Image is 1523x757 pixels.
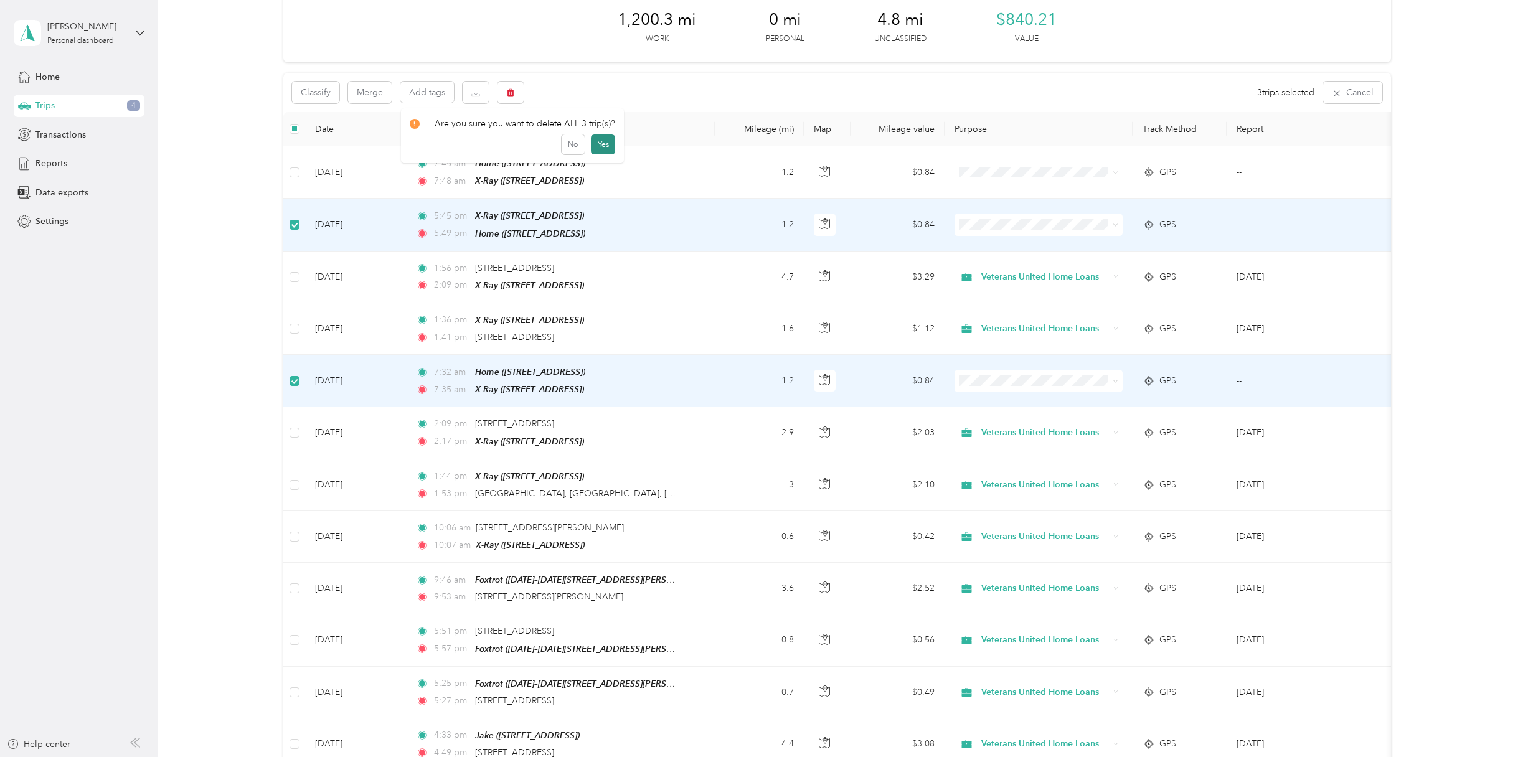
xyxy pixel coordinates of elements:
[475,280,584,290] span: X-Ray ([STREET_ADDRESS])
[981,581,1109,595] span: Veterans United Home Loans
[1227,146,1349,199] td: --
[305,303,406,355] td: [DATE]
[874,34,927,45] p: Unclassified
[1227,303,1349,355] td: Aug 2025
[981,685,1109,699] span: Veterans United Home Loans
[1159,478,1176,492] span: GPS
[434,331,469,344] span: 1:41 pm
[981,478,1109,492] span: Veterans United Home Loans
[475,418,554,429] span: [STREET_ADDRESS]
[715,199,803,251] td: 1.2
[475,158,585,168] span: Home ([STREET_ADDRESS])
[35,70,60,83] span: Home
[35,215,68,228] span: Settings
[434,469,469,483] span: 1:44 pm
[434,677,469,690] span: 5:25 pm
[851,112,945,146] th: Mileage value
[305,511,406,563] td: [DATE]
[715,667,803,718] td: 0.7
[475,210,584,220] span: X-Ray ([STREET_ADDRESS])
[715,112,803,146] th: Mileage (mi)
[127,100,140,111] span: 4
[35,186,88,199] span: Data exports
[410,117,616,130] div: Are you sure you want to delete ALL 3 trip(s)?
[434,694,469,708] span: 5:27 pm
[981,270,1109,284] span: Veterans United Home Loans
[475,263,554,273] span: [STREET_ADDRESS]
[945,112,1133,146] th: Purpose
[475,488,754,499] span: [GEOGRAPHIC_DATA], [GEOGRAPHIC_DATA], [GEOGRAPHIC_DATA]
[305,355,406,407] td: [DATE]
[1159,374,1176,388] span: GPS
[715,146,803,199] td: 1.2
[47,20,125,33] div: [PERSON_NAME]
[715,563,803,614] td: 3.6
[305,667,406,718] td: [DATE]
[804,112,851,146] th: Map
[475,626,554,636] span: [STREET_ADDRESS]
[305,252,406,303] td: [DATE]
[434,435,469,448] span: 2:17 pm
[981,426,1109,440] span: Veterans United Home Loans
[292,82,339,103] button: Classify
[475,471,584,481] span: X-Ray ([STREET_ADDRESS])
[434,728,469,742] span: 4:33 pm
[434,209,469,223] span: 5:45 pm
[35,99,55,112] span: Trips
[1159,218,1176,232] span: GPS
[851,303,945,355] td: $1.12
[1159,270,1176,284] span: GPS
[475,384,584,394] span: X-Ray ([STREET_ADDRESS])
[591,134,615,154] button: Yes
[1159,166,1176,179] span: GPS
[475,644,715,654] span: Foxtrot ([DATE]–[DATE][STREET_ADDRESS][PERSON_NAME])
[1257,86,1314,99] span: 3 trips selected
[1159,685,1176,699] span: GPS
[1453,687,1523,757] iframe: Everlance-gr Chat Button Frame
[475,315,584,325] span: X-Ray ([STREET_ADDRESS])
[981,322,1109,336] span: Veterans United Home Loans
[766,34,804,45] p: Personal
[1015,34,1039,45] p: Value
[305,614,406,666] td: [DATE]
[851,407,945,459] td: $2.03
[305,459,406,511] td: [DATE]
[851,355,945,407] td: $0.84
[715,355,803,407] td: 1.2
[1227,199,1349,251] td: --
[1227,112,1349,146] th: Report
[851,614,945,666] td: $0.56
[1323,82,1382,103] button: Cancel
[305,563,406,614] td: [DATE]
[434,313,469,327] span: 1:36 pm
[476,522,624,533] span: [STREET_ADDRESS][PERSON_NAME]
[1159,426,1176,440] span: GPS
[434,227,469,240] span: 5:49 pm
[1227,667,1349,718] td: Aug 2025
[476,540,585,550] span: X-Ray ([STREET_ADDRESS])
[1227,511,1349,563] td: Aug 2025
[7,738,70,751] button: Help center
[851,563,945,614] td: $2.52
[646,34,669,45] p: Work
[434,157,469,171] span: 7:45 am
[434,278,469,292] span: 2:09 pm
[348,82,392,103] button: Merge
[305,407,406,459] td: [DATE]
[434,174,469,188] span: 7:48 am
[475,730,580,740] span: Jake ([STREET_ADDRESS])
[475,367,585,377] span: Home ([STREET_ADDRESS])
[47,37,114,45] div: Personal dashboard
[475,176,584,186] span: X-Ray ([STREET_ADDRESS])
[1227,407,1349,459] td: Aug 2025
[851,667,945,718] td: $0.49
[475,332,554,342] span: [STREET_ADDRESS]
[996,10,1057,30] span: $840.21
[434,521,471,535] span: 10:06 am
[851,146,945,199] td: $0.84
[475,695,554,706] span: [STREET_ADDRESS]
[434,487,469,501] span: 1:53 pm
[562,134,585,154] button: No
[851,199,945,251] td: $0.84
